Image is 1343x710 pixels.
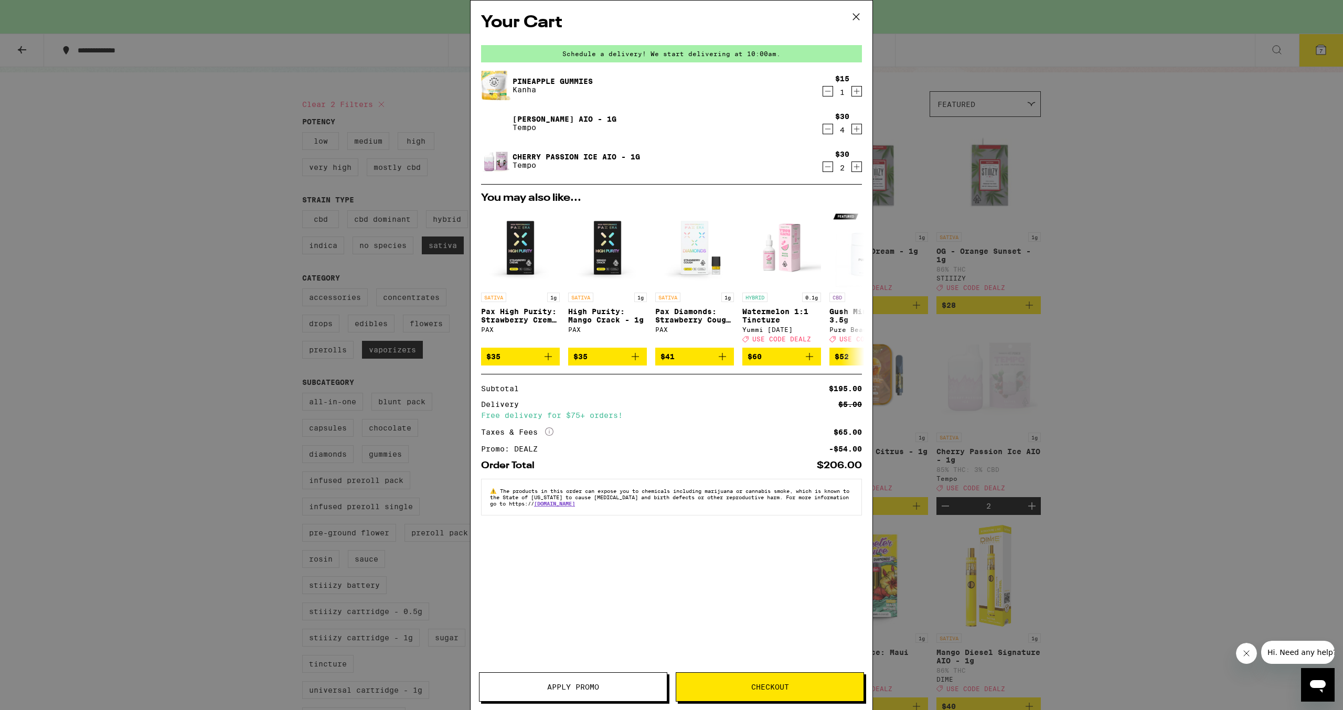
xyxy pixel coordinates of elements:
[513,85,593,94] p: Kanha
[513,115,616,123] a: [PERSON_NAME] AIO - 1g
[751,683,789,691] span: Checkout
[817,461,862,470] div: $206.00
[748,352,762,361] span: $60
[481,461,542,470] div: Order Total
[851,124,862,134] button: Increment
[481,348,560,365] button: Add to bag
[742,326,821,333] div: Yummi [DATE]
[573,352,588,361] span: $35
[655,209,734,348] a: Open page for Pax Diamonds: Strawberry Cough - 1g from PAX
[829,209,908,287] img: Pure Beauty - Gush Mints 1:1 - 3.5g
[742,348,821,365] button: Add to bag
[568,326,647,333] div: PAX
[547,683,599,691] span: Apply Promo
[6,7,76,16] span: Hi. Need any help?
[851,86,862,96] button: Increment
[481,209,560,348] a: Open page for Pax High Purity: Strawberry Creme - 1g from PAX
[634,293,647,302] p: 1g
[481,109,510,138] img: Yuzu Haze AIO - 1g
[481,427,553,437] div: Taxes & Fees
[568,209,647,287] img: PAX - High Purity: Mango Crack - 1g
[829,293,845,302] p: CBD
[481,11,862,35] h2: Your Cart
[486,352,500,361] span: $35
[829,209,908,348] a: Open page for Gush Mints 1:1 - 3.5g from Pure Beauty
[660,352,675,361] span: $41
[838,401,862,408] div: $5.00
[655,307,734,324] p: Pax Diamonds: Strawberry Cough - 1g
[676,672,864,702] button: Checkout
[479,672,667,702] button: Apply Promo
[823,124,833,134] button: Decrement
[655,326,734,333] div: PAX
[835,88,849,96] div: 1
[742,307,821,324] p: Watermelon 1:1 Tincture
[568,209,647,348] a: Open page for High Purity: Mango Crack - 1g from PAX
[481,209,560,287] img: PAX - Pax High Purity: Strawberry Creme - 1g
[829,445,862,453] div: -$54.00
[742,209,821,287] img: Yummi Karma - Watermelon 1:1 Tincture
[851,162,862,172] button: Increment
[823,162,833,172] button: Decrement
[513,153,640,161] a: Cherry Passion Ice AIO - 1g
[1301,668,1335,702] iframe: Button to launch messaging window
[835,352,849,361] span: $52
[481,326,560,333] div: PAX
[742,293,768,302] p: HYBRID
[568,293,593,302] p: SATIVA
[839,336,898,342] span: USE CODE DEALZ
[481,385,526,392] div: Subtotal
[655,209,734,287] img: PAX - Pax Diamonds: Strawberry Cough - 1g
[513,77,593,85] a: Pineapple Gummies
[752,336,811,342] span: USE CODE DEALZ
[835,112,849,121] div: $30
[802,293,821,302] p: 0.1g
[835,164,849,172] div: 2
[547,293,560,302] p: 1g
[835,150,849,158] div: $30
[742,209,821,348] a: Open page for Watermelon 1:1 Tincture from Yummi Karma
[490,488,500,494] span: ⚠️
[829,385,862,392] div: $195.00
[1236,643,1257,664] iframe: Close message
[829,307,908,324] p: Gush Mints 1:1 - 3.5g
[829,348,908,365] button: Add to bag
[481,70,510,101] img: Pineapple Gummies
[655,348,734,365] button: Add to bag
[834,428,862,436] div: $65.00
[513,161,640,169] p: Tempo
[481,45,862,62] div: Schedule a delivery! We start delivering at 10:00am.
[568,348,647,365] button: Add to bag
[481,193,862,203] h2: You may also like...
[481,307,560,324] p: Pax High Purity: Strawberry Creme - 1g
[481,412,862,419] div: Free delivery for $75+ orders!
[481,146,510,176] img: Cherry Passion Ice AIO - 1g
[490,488,849,507] span: The products in this order can expose you to chemicals including marijuana or cannabis smoke, whi...
[829,326,908,333] div: Pure Beauty
[835,74,849,83] div: $15
[513,123,616,132] p: Tempo
[721,293,734,302] p: 1g
[655,293,680,302] p: SATIVA
[823,86,833,96] button: Decrement
[1261,641,1335,664] iframe: Message from company
[481,445,545,453] div: Promo: DEALZ
[835,126,849,134] div: 4
[568,307,647,324] p: High Purity: Mango Crack - 1g
[481,401,526,408] div: Delivery
[534,500,575,507] a: [DOMAIN_NAME]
